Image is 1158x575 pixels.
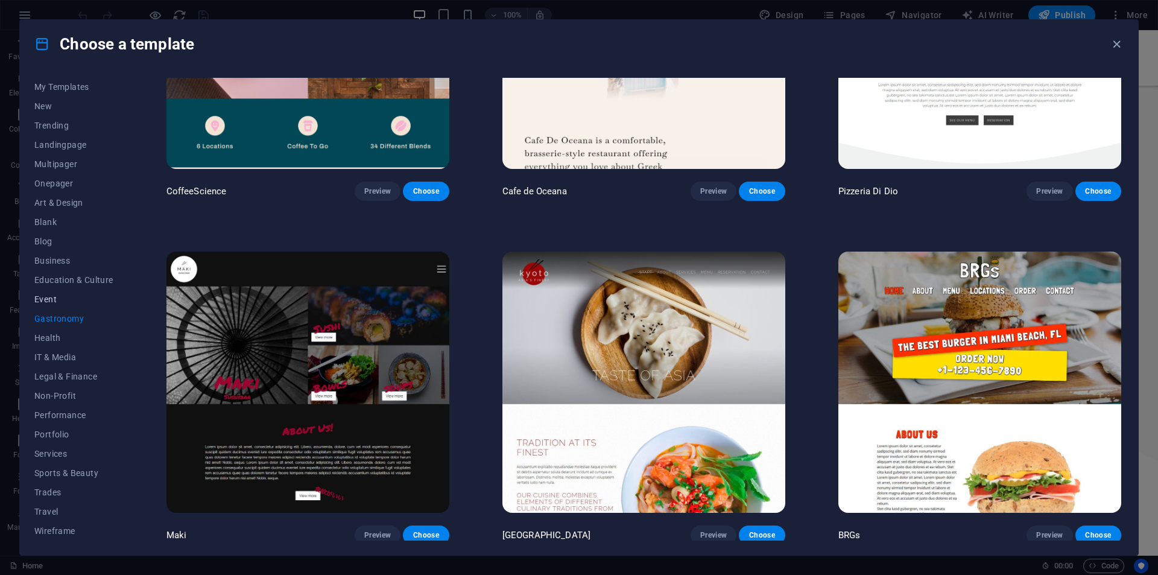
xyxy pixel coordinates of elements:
span: Preview [1036,530,1063,540]
span: Preview [364,186,391,196]
button: Choose [403,526,449,545]
span: Health [34,333,113,343]
p: Pizzeria Di Dio [838,185,898,197]
span: Preview [1036,186,1063,196]
span: Art & Design [34,198,113,208]
span: Landingpage [34,140,113,150]
button: Preview [355,182,400,201]
button: Choose [1075,526,1121,545]
span: Education & Culture [34,275,113,285]
button: Event [34,290,113,309]
button: Landingpage [34,135,113,154]
span: Performance [34,410,113,420]
span: Choose [1085,186,1112,196]
button: Travel [34,502,113,521]
span: Preview [700,186,727,196]
span: Choose [748,530,775,540]
img: BRGs [838,252,1121,512]
span: Travel [34,507,113,516]
button: Services [34,444,113,463]
span: Preview [700,530,727,540]
button: New [34,97,113,116]
span: Non-Profit [34,391,113,401]
span: Event [34,294,113,304]
button: Blank [34,212,113,232]
button: Legal & Finance [34,367,113,386]
button: Preview [1027,526,1072,545]
span: Choose [748,186,775,196]
span: Legal & Finance [34,372,113,381]
p: [GEOGRAPHIC_DATA] [502,529,590,541]
span: Sports & Beauty [34,468,113,478]
button: Blog [34,232,113,251]
span: Choose [413,186,439,196]
span: Blank [34,217,113,227]
span: IT & Media [34,352,113,362]
button: Preview [355,526,400,545]
button: Performance [34,405,113,425]
span: My Templates [34,82,113,92]
button: Preview [1027,182,1072,201]
span: Preview [364,530,391,540]
button: Multipager [34,154,113,174]
span: Gastronomy [34,314,113,323]
p: Maki [166,529,187,541]
span: Choose [413,530,439,540]
button: Education & Culture [34,270,113,290]
span: Multipager [34,159,113,169]
button: My Templates [34,77,113,97]
button: Preview [691,526,736,545]
span: New [34,101,113,111]
button: Choose [739,182,785,201]
span: Business [34,256,113,265]
h4: Choose a template [34,34,194,54]
button: Non-Profit [34,386,113,405]
button: Health [34,328,113,348]
button: Choose [739,526,785,545]
button: Business [34,251,113,270]
span: Wireframe [34,526,113,536]
span: Choose [1085,530,1112,540]
button: Choose [1075,182,1121,201]
p: BRGs [838,529,861,541]
span: Trending [34,121,113,130]
span: Trades [34,488,113,497]
button: Choose [403,182,449,201]
p: Cafe de Oceana [502,185,567,197]
p: CoffeeScience [166,185,227,197]
button: Onepager [34,174,113,193]
img: Maki [166,252,449,512]
span: Services [34,449,113,459]
span: Portfolio [34,430,113,439]
button: Sports & Beauty [34,463,113,483]
button: Trades [34,483,113,502]
button: Preview [691,182,736,201]
button: Art & Design [34,193,113,212]
button: Portfolio [34,425,113,444]
button: Wireframe [34,521,113,541]
span: Blog [34,237,113,246]
button: Gastronomy [34,309,113,328]
span: Onepager [34,179,113,188]
button: IT & Media [34,348,113,367]
img: Kyoto [502,252,785,512]
button: Trending [34,116,113,135]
